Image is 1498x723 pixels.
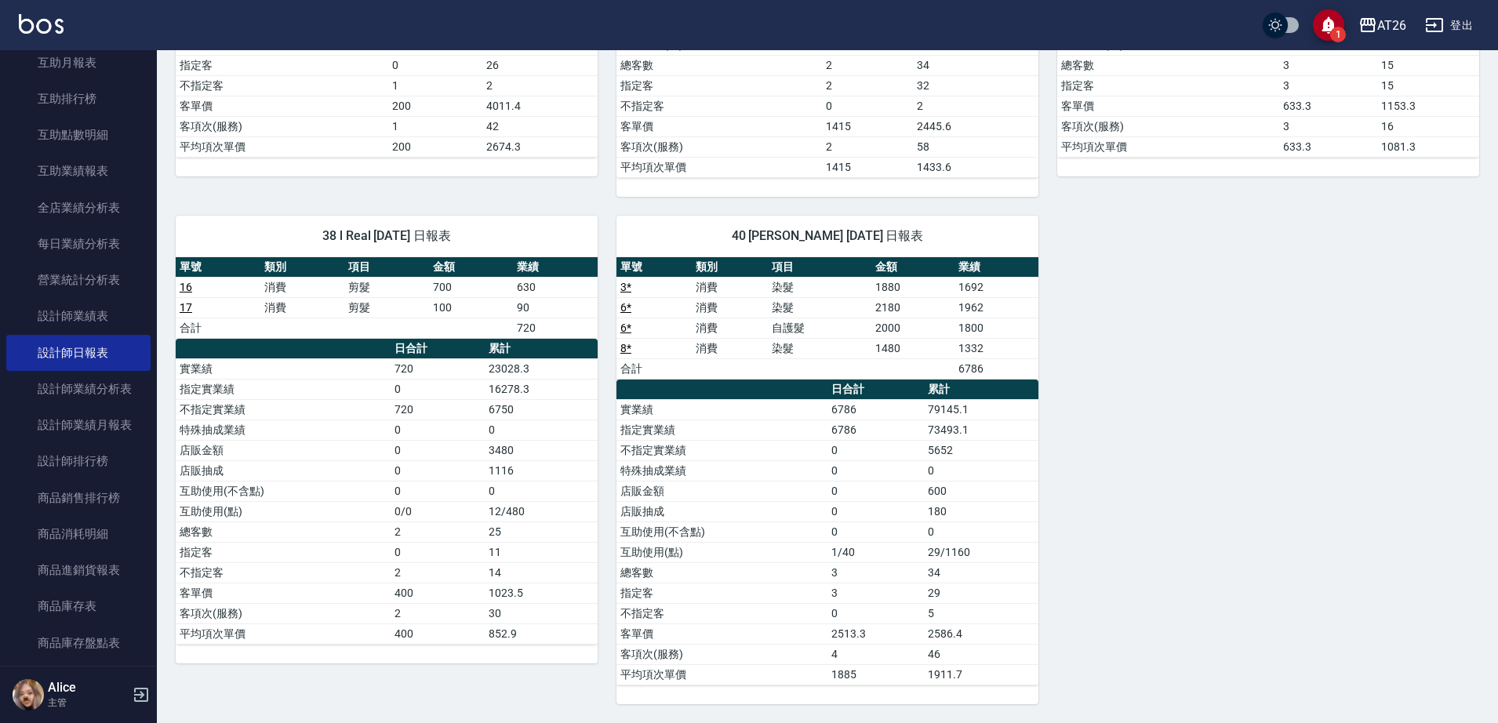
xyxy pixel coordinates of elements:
[176,55,388,75] td: 指定客
[48,696,128,710] p: 主管
[616,440,827,460] td: 不指定實業績
[344,297,429,318] td: 剪髮
[19,14,64,34] img: Logo
[827,603,924,623] td: 0
[485,420,598,440] td: 0
[513,257,598,278] th: 業績
[176,481,391,501] td: 互助使用(不含點)
[692,338,768,358] td: 消費
[1279,55,1377,75] td: 3
[6,45,151,81] a: 互助月報表
[827,644,924,664] td: 4
[827,481,924,501] td: 0
[616,521,827,542] td: 互助使用(不含點)
[176,318,260,338] td: 合計
[692,257,768,278] th: 類別
[485,379,598,399] td: 16278.3
[513,318,598,338] td: 720
[616,664,827,685] td: 平均項次單價
[176,562,391,583] td: 不指定客
[485,623,598,644] td: 852.9
[1057,75,1279,96] td: 指定客
[485,399,598,420] td: 6750
[485,603,598,623] td: 30
[6,407,151,443] a: 設計師業績月報表
[485,583,598,603] td: 1023.5
[616,420,827,440] td: 指定實業績
[482,116,598,136] td: 42
[827,501,924,521] td: 0
[6,153,151,189] a: 互助業績報表
[954,358,1038,379] td: 6786
[388,136,482,157] td: 200
[6,516,151,552] a: 商品消耗明細
[616,583,827,603] td: 指定客
[6,190,151,226] a: 全店業績分析表
[954,257,1038,278] th: 業績
[822,96,913,116] td: 0
[1279,96,1377,116] td: 633.3
[485,358,598,379] td: 23028.3
[176,440,391,460] td: 店販金額
[1377,116,1479,136] td: 16
[6,298,151,334] a: 設計師業績表
[429,297,514,318] td: 100
[6,226,151,262] a: 每日業績分析表
[260,297,345,318] td: 消費
[391,440,485,460] td: 0
[924,603,1038,623] td: 5
[871,257,954,278] th: 金額
[388,75,482,96] td: 1
[871,318,954,338] td: 2000
[871,277,954,297] td: 1880
[391,562,485,583] td: 2
[822,136,913,157] td: 2
[768,318,871,338] td: 自護髮
[6,335,151,371] a: 設計師日報表
[485,562,598,583] td: 14
[485,481,598,501] td: 0
[924,623,1038,644] td: 2586.4
[827,420,924,440] td: 6786
[616,257,1038,380] table: a dense table
[176,399,391,420] td: 不指定實業績
[6,371,151,407] a: 設計師業績分析表
[1352,9,1413,42] button: AT26
[180,301,192,314] a: 17
[616,96,822,116] td: 不指定客
[692,277,768,297] td: 消費
[485,521,598,542] td: 25
[176,116,388,136] td: 客項次(服務)
[913,75,1038,96] td: 32
[768,257,871,278] th: 項目
[482,96,598,116] td: 4011.4
[180,281,192,293] a: 16
[822,75,913,96] td: 2
[616,623,827,644] td: 客單價
[616,257,693,278] th: 單號
[482,55,598,75] td: 26
[176,75,388,96] td: 不指定客
[176,603,391,623] td: 客項次(服務)
[176,257,598,339] table: a dense table
[954,297,1038,318] td: 1962
[616,399,827,420] td: 實業績
[388,96,482,116] td: 200
[260,277,345,297] td: 消費
[391,420,485,440] td: 0
[13,679,44,710] img: Person
[616,481,827,501] td: 店販金額
[1377,96,1479,116] td: 1153.3
[1377,75,1479,96] td: 15
[48,680,128,696] h5: Alice
[616,460,827,481] td: 特殊抽成業績
[260,257,345,278] th: 類別
[176,257,260,278] th: 單號
[827,562,924,583] td: 3
[1313,9,1344,41] button: save
[6,443,151,479] a: 設計師排行榜
[429,257,514,278] th: 金額
[924,501,1038,521] td: 180
[822,157,913,177] td: 1415
[344,277,429,297] td: 剪髮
